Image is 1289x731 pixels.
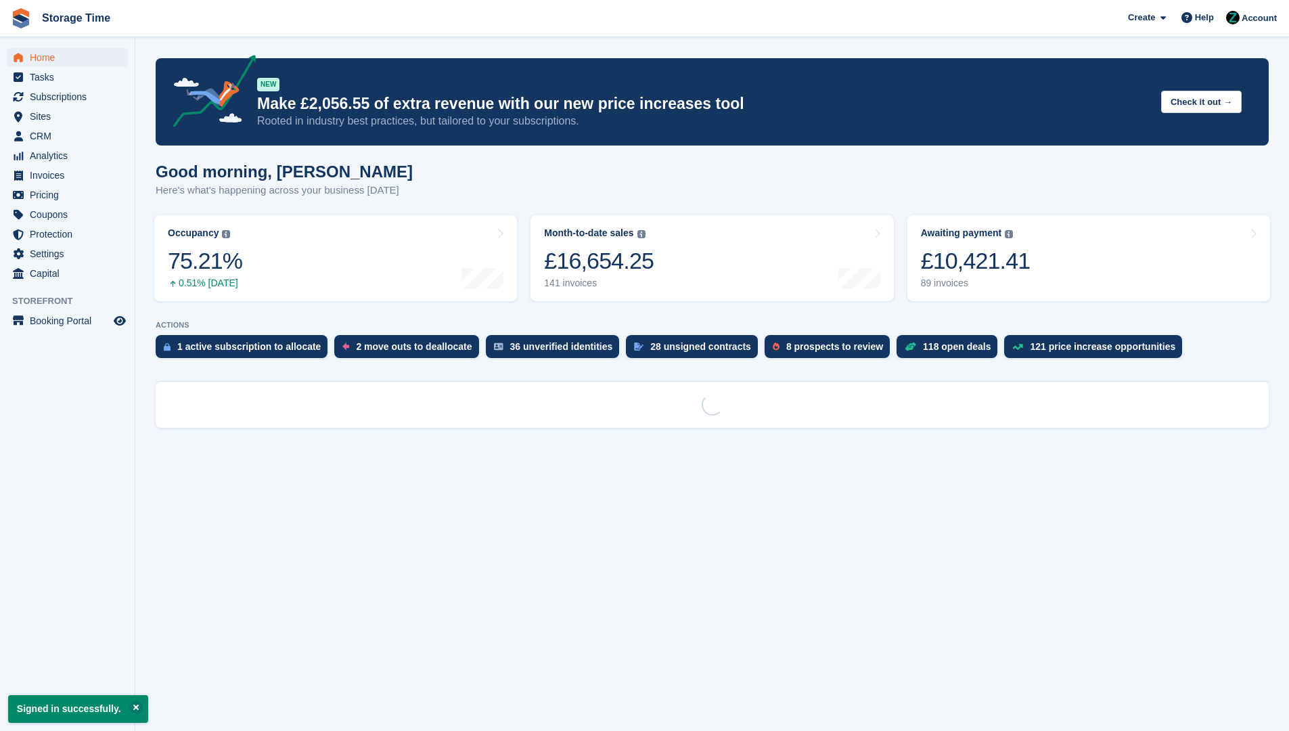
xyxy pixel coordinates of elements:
div: 1 active subscription to allocate [177,341,321,352]
a: menu [7,68,128,87]
a: menu [7,264,128,283]
a: menu [7,107,128,126]
div: 89 invoices [921,278,1031,289]
a: menu [7,146,128,165]
h1: Good morning, [PERSON_NAME] [156,162,413,181]
a: menu [7,311,128,330]
div: 36 unverified identities [510,341,613,352]
a: menu [7,225,128,244]
a: 8 prospects to review [765,335,897,365]
a: menu [7,185,128,204]
span: Subscriptions [30,87,111,106]
div: 28 unsigned contracts [650,341,751,352]
img: active_subscription_to_allocate_icon-d502201f5373d7db506a760aba3b589e785aa758c864c3986d89f69b8ff3... [164,342,171,351]
span: Sites [30,107,111,126]
img: prospect-51fa495bee0391a8d652442698ab0144808aea92771e9ea1ae160a38d050c398.svg [773,342,779,351]
span: Home [30,48,111,67]
a: menu [7,244,128,263]
a: Preview store [112,313,128,329]
span: Protection [30,225,111,244]
span: Pricing [30,185,111,204]
span: Storefront [12,294,135,308]
p: Here's what's happening across your business [DATE] [156,183,413,198]
a: menu [7,127,128,146]
a: Occupancy 75.21% 0.51% [DATE] [154,215,517,301]
img: move_outs_to_deallocate_icon-f764333ba52eb49d3ac5e1228854f67142a1ed5810a6f6cc68b1a99e826820c5.svg [342,342,349,351]
a: 121 price increase opportunities [1004,335,1189,365]
div: 8 prospects to review [786,341,883,352]
img: icon-info-grey-7440780725fd019a000dd9b08b2336e03edf1995a4989e88bcd33f0948082b44.svg [637,230,646,238]
div: 75.21% [168,247,242,275]
div: Month-to-date sales [544,227,633,239]
a: 36 unverified identities [486,335,627,365]
a: Storage Time [37,7,116,29]
img: Zain Sarwar [1226,11,1240,24]
img: price_increase_opportunities-93ffe204e8149a01c8c9dc8f82e8f89637d9d84a8eef4429ea346261dce0b2c0.svg [1012,344,1023,350]
span: Coupons [30,205,111,224]
a: Awaiting payment £10,421.41 89 invoices [907,215,1270,301]
span: Create [1128,11,1155,24]
div: £10,421.41 [921,247,1031,275]
img: deal-1b604bf984904fb50ccaf53a9ad4b4a5d6e5aea283cecdc64d6e3604feb123c2.svg [905,342,916,351]
a: 28 unsigned contracts [626,335,765,365]
span: Capital [30,264,111,283]
img: price-adjustments-announcement-icon-8257ccfd72463d97f412b2fc003d46551f7dbcb40ab6d574587a9cd5c0d94... [162,55,256,132]
div: NEW [257,78,279,91]
span: Tasks [30,68,111,87]
div: Awaiting payment [921,227,1002,239]
p: Rooted in industry best practices, but tailored to your subscriptions. [257,114,1150,129]
a: menu [7,48,128,67]
p: Make £2,056.55 of extra revenue with our new price increases tool [257,94,1150,114]
img: icon-info-grey-7440780725fd019a000dd9b08b2336e03edf1995a4989e88bcd33f0948082b44.svg [1005,230,1013,238]
a: 118 open deals [897,335,1004,365]
span: CRM [30,127,111,146]
img: stora-icon-8386f47178a22dfd0bd8f6a31ec36ba5ce8667c1dd55bd0f319d3a0aa187defe.svg [11,8,31,28]
a: menu [7,166,128,185]
p: ACTIONS [156,321,1269,330]
a: 1 active subscription to allocate [156,335,334,365]
img: icon-info-grey-7440780725fd019a000dd9b08b2336e03edf1995a4989e88bcd33f0948082b44.svg [222,230,230,238]
div: 2 move outs to deallocate [356,341,472,352]
div: 141 invoices [544,278,654,289]
span: Help [1195,11,1214,24]
a: 2 move outs to deallocate [334,335,485,365]
button: Check it out → [1161,91,1242,113]
div: £16,654.25 [544,247,654,275]
img: verify_identity-adf6edd0f0f0b5bbfe63781bf79b02c33cf7c696d77639b501bdc392416b5a36.svg [494,342,503,351]
span: Account [1242,12,1277,25]
img: contract_signature_icon-13c848040528278c33f63329250d36e43548de30e8caae1d1a13099fd9432cc5.svg [634,342,643,351]
a: menu [7,205,128,224]
p: Signed in successfully. [8,695,148,723]
span: Settings [30,244,111,263]
div: Occupancy [168,227,219,239]
div: 121 price increase opportunities [1030,341,1175,352]
a: Month-to-date sales £16,654.25 141 invoices [530,215,893,301]
div: 0.51% [DATE] [168,278,242,289]
span: Booking Portal [30,311,111,330]
a: menu [7,87,128,106]
span: Invoices [30,166,111,185]
div: 118 open deals [923,341,991,352]
span: Analytics [30,146,111,165]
